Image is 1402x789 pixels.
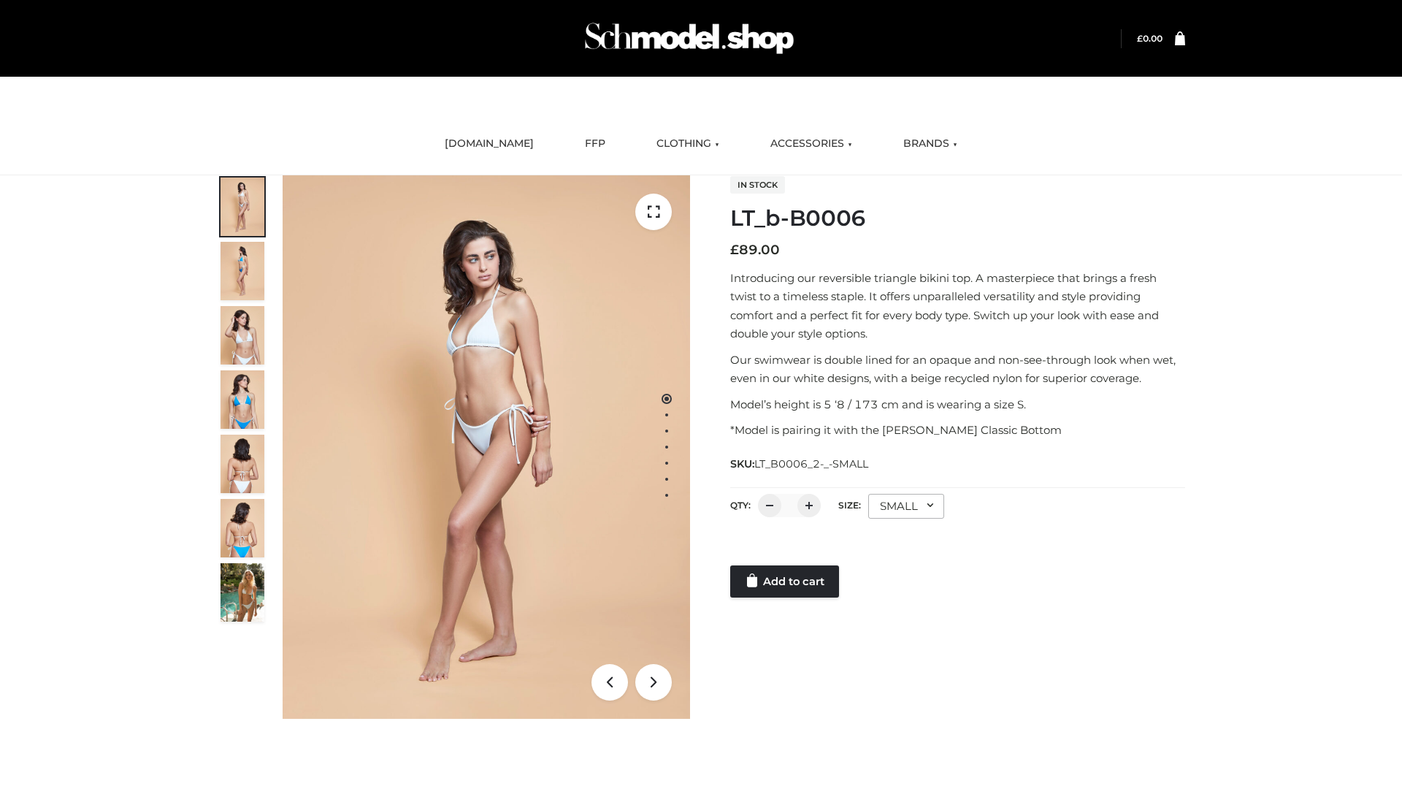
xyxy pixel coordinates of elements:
[730,205,1185,232] h1: LT_b-B0006
[1137,33,1162,44] bdi: 0.00
[221,242,264,300] img: ArielClassicBikiniTop_CloudNine_AzureSky_OW114ECO_2-scaled.jpg
[730,565,839,598] a: Add to cart
[221,563,264,622] img: Arieltop_CloudNine_AzureSky2.jpg
[221,178,264,236] img: ArielClassicBikiniTop_CloudNine_AzureSky_OW114ECO_1-scaled.jpg
[759,128,863,160] a: ACCESSORIES
[730,395,1185,414] p: Model’s height is 5 ‘8 / 173 cm and is wearing a size S.
[754,457,868,470] span: LT_B0006_2-_-SMALL
[892,128,968,160] a: BRANDS
[580,9,799,67] img: Schmodel Admin 964
[1137,33,1143,44] span: £
[730,242,739,258] span: £
[730,269,1185,343] p: Introducing our reversible triangle bikini top. A masterpiece that brings a fresh twist to a time...
[283,175,690,719] img: ArielClassicBikiniTop_CloudNine_AzureSky_OW114ECO_1
[730,176,785,194] span: In stock
[838,500,861,511] label: Size:
[1137,33,1162,44] a: £0.00
[730,455,870,473] span: SKU:
[434,128,545,160] a: [DOMAIN_NAME]
[221,370,264,429] img: ArielClassicBikiniTop_CloudNine_AzureSky_OW114ECO_4-scaled.jpg
[730,351,1185,388] p: Our swimwear is double lined for an opaque and non-see-through look when wet, even in our white d...
[574,128,616,160] a: FFP
[730,421,1185,440] p: *Model is pairing it with the [PERSON_NAME] Classic Bottom
[221,435,264,493] img: ArielClassicBikiniTop_CloudNine_AzureSky_OW114ECO_7-scaled.jpg
[646,128,730,160] a: CLOTHING
[221,306,264,365] img: ArielClassicBikiniTop_CloudNine_AzureSky_OW114ECO_3-scaled.jpg
[868,494,944,519] div: SMALL
[221,499,264,557] img: ArielClassicBikiniTop_CloudNine_AzureSky_OW114ECO_8-scaled.jpg
[730,500,751,511] label: QTY:
[730,242,780,258] bdi: 89.00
